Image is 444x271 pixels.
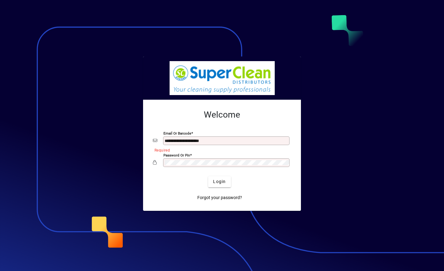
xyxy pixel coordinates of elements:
[195,192,245,203] a: Forgot your password?
[213,178,226,185] span: Login
[163,131,191,135] mat-label: Email or Barcode
[153,110,291,120] h2: Welcome
[163,153,190,157] mat-label: Password or Pin
[197,194,242,201] span: Forgot your password?
[154,147,286,153] mat-error: Required
[208,176,231,187] button: Login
